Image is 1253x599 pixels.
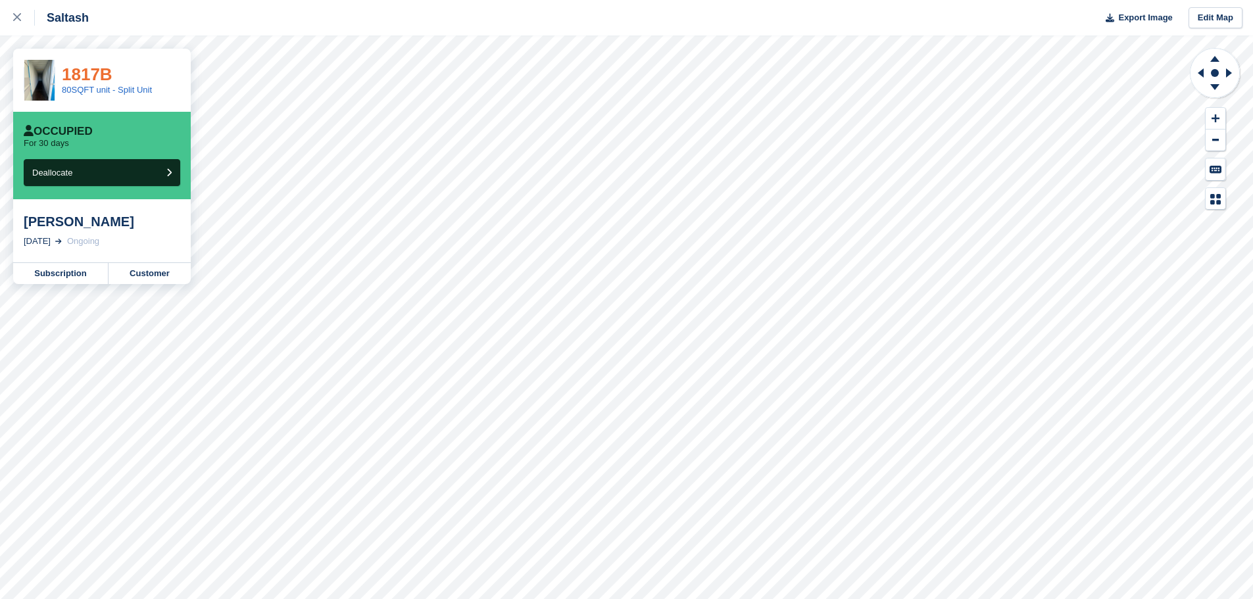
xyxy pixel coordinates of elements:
[1206,108,1225,130] button: Zoom In
[1206,158,1225,180] button: Keyboard Shortcuts
[1189,7,1242,29] a: Edit Map
[24,60,55,100] img: WhatsApp%20Image%202025-04-10%20at%2016.27.14%20(1).jpeg
[62,85,152,95] a: 80SQFT unit - Split Unit
[1206,130,1225,151] button: Zoom Out
[24,125,93,138] div: Occupied
[24,214,180,229] div: [PERSON_NAME]
[62,64,112,84] a: 1817B
[67,235,99,248] div: Ongoing
[32,168,72,178] span: Deallocate
[1098,7,1173,29] button: Export Image
[24,138,69,149] p: For 30 days
[55,239,62,244] img: arrow-right-light-icn-cde0832a797a2874e46488d9cf13f60e5c3a73dbe684e267c42b8395dfbc2abf.svg
[24,159,180,186] button: Deallocate
[109,263,191,284] a: Customer
[35,10,89,26] div: Saltash
[13,263,109,284] a: Subscription
[24,235,51,248] div: [DATE]
[1118,11,1172,24] span: Export Image
[1206,188,1225,210] button: Map Legend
